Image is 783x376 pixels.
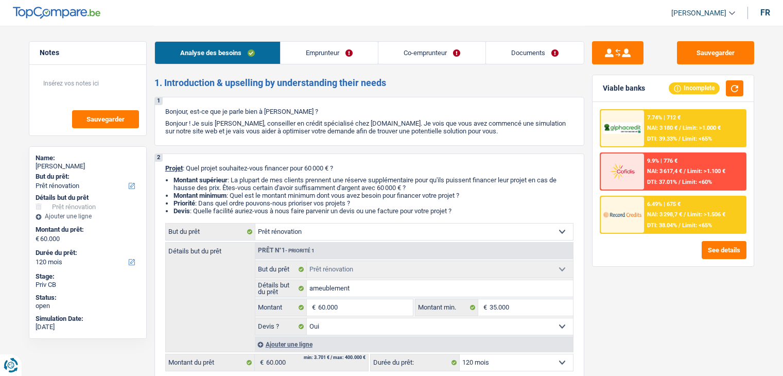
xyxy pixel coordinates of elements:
[663,5,735,22] a: [PERSON_NAME]
[603,205,641,224] img: Record Credits
[13,7,100,19] img: TopCompare Logo
[165,108,573,115] p: Bonjour, est-ce que je parle bien à [PERSON_NAME] ?
[682,179,712,185] span: Limit: <60%
[36,315,140,323] div: Simulation Date:
[36,173,138,181] label: But du prêt:
[647,158,677,164] div: 9.9% | 776 €
[255,280,307,297] label: Détails but du prêt
[40,48,136,57] h5: Notes
[679,125,681,131] span: /
[678,135,681,142] span: /
[166,224,255,240] label: But du prêt
[155,97,163,105] div: 1
[682,222,712,229] span: Limit: <65%
[415,299,478,316] label: Montant min.
[36,323,140,331] div: [DATE]
[683,125,721,131] span: Limit: >1.000 €
[72,110,139,128] button: Sauvegarder
[486,42,584,64] a: Documents
[255,299,307,316] label: Montant
[173,192,573,199] li: : Quel est le montant minimum dont vous avez besoin pour financer votre projet ?
[36,213,140,220] div: Ajouter une ligne
[255,318,307,335] label: Devis ?
[86,116,125,123] span: Sauvegarder
[173,207,573,215] li: : Quelle facilité auriez-vous à nous faire parvenir un devis ou une facture pour votre projet ?
[255,354,266,371] span: €
[678,179,681,185] span: /
[36,294,140,302] div: Status:
[36,249,138,257] label: Durée du prêt:
[687,168,725,175] span: Limit: >1.100 €
[760,8,770,18] div: fr
[36,235,39,243] span: €
[682,135,712,142] span: Limit: <65%
[304,355,366,360] div: min: 3.701 € / max: 400.000 €
[255,337,573,352] div: Ajouter une ligne
[36,226,138,234] label: Montant du prêt:
[678,222,681,229] span: /
[155,42,280,64] a: Analyse des besoins
[173,207,190,215] span: Devis
[684,211,686,218] span: /
[669,82,720,94] div: Incomplete
[36,281,140,289] div: Priv CB
[307,299,318,316] span: €
[173,199,573,207] li: : Dans quel ordre pouvons-nous prioriser vos projets ?
[36,272,140,281] div: Stage:
[173,192,227,199] strong: Montant minimum
[36,302,140,310] div: open
[687,211,725,218] span: Limit: >1.506 €
[285,248,315,253] span: - Priorité 1
[173,176,228,184] strong: Montant supérieur
[165,119,573,135] p: Bonjour ! Je suis [PERSON_NAME], conseiller en crédit spécialisé chez [DOMAIN_NAME]. Je vois que ...
[36,162,140,170] div: [PERSON_NAME]
[671,9,726,18] span: [PERSON_NAME]
[173,199,195,207] strong: Priorité
[165,164,573,172] p: : Quel projet souhaitez-vous financer pour 60 000 € ?
[647,168,682,175] span: NAI: 3 617,4 €
[166,354,255,371] label: Montant du prêt
[647,114,681,121] div: 7.74% | 712 €
[371,354,460,371] label: Durée du prêt:
[647,211,682,218] span: NAI: 3 298,7 €
[378,42,485,64] a: Co-emprunteur
[165,164,183,172] span: Projet
[647,179,677,185] span: DTI: 37.01%
[603,162,641,181] img: Cofidis
[603,84,645,93] div: Viable banks
[478,299,490,316] span: €
[173,176,573,192] li: : La plupart de mes clients prennent une réserve supplémentaire pour qu'ils puissent financer leu...
[255,247,317,254] div: Prêt n°1
[255,261,307,278] label: But du prêt
[166,243,255,254] label: Détails but du prêt
[684,168,686,175] span: /
[36,194,140,202] div: Détails but du prêt
[647,201,681,208] div: 6.49% | 675 €
[603,123,641,134] img: AlphaCredit
[36,154,140,162] div: Name:
[155,154,163,162] div: 2
[647,135,677,142] span: DTI: 39.33%
[647,125,677,131] span: NAI: 3 180 €
[647,222,677,229] span: DTI: 38.04%
[281,42,378,64] a: Emprunteur
[702,241,746,259] button: See details
[154,77,584,89] h2: 1. Introduction & upselling by understanding their needs
[677,41,754,64] button: Sauvegarder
